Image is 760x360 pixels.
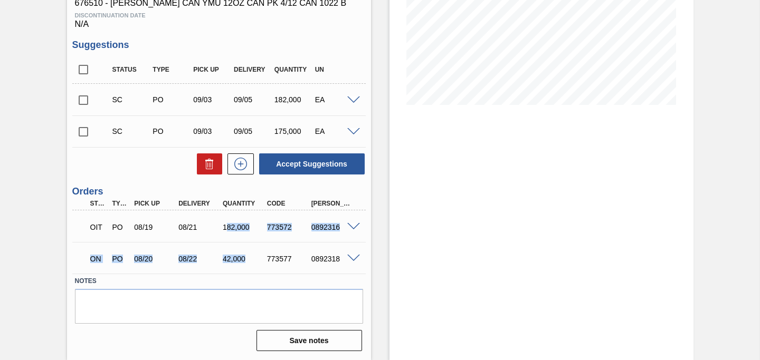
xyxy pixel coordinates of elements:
[231,127,275,135] div: 09/05/2025
[72,8,366,29] div: N/A
[109,223,131,231] div: Purchase order
[110,66,154,73] div: Status
[220,223,268,231] div: 182,000
[272,127,316,135] div: 175,000
[90,223,107,231] p: OIT
[88,200,109,207] div: Step
[192,153,222,174] div: Delete Suggestions
[312,66,356,73] div: UN
[88,216,109,239] div: Order in transit
[109,255,131,263] div: Purchase order
[110,95,154,104] div: Suggestion Created
[272,95,316,104] div: 182,000
[254,152,366,176] div: Accept Suggestions
[88,247,109,270] div: Negotiating Order
[222,153,254,174] div: New suggestion
[309,255,357,263] div: 0892318
[312,127,356,135] div: EA
[309,200,357,207] div: [PERSON_NAME]. ID
[264,255,312,263] div: 773577
[131,200,179,207] div: Pick up
[191,127,234,135] div: 09/03/2025
[191,95,234,104] div: 09/03/2025
[231,95,275,104] div: 09/05/2025
[75,12,363,18] span: Discontinuation Date
[109,200,131,207] div: Type
[72,186,366,197] h3: Orders
[191,66,234,73] div: Pick up
[90,255,107,263] p: ON
[150,127,194,135] div: Purchase order
[150,66,194,73] div: Type
[220,255,268,263] div: 42,000
[72,40,366,51] h3: Suggestions
[264,223,312,231] div: 773572
[176,200,224,207] div: Delivery
[110,127,154,135] div: Suggestion Created
[176,255,224,263] div: 08/22/2025
[231,66,275,73] div: Delivery
[150,95,194,104] div: Purchase order
[220,200,268,207] div: Quantity
[259,153,365,174] button: Accept Suggestions
[131,223,179,231] div: 08/19/2025
[131,255,179,263] div: 08/20/2025
[309,223,357,231] div: 0892316
[264,200,312,207] div: Code
[75,274,363,289] label: Notes
[272,66,316,73] div: Quantity
[256,330,362,351] button: Save notes
[176,223,224,231] div: 08/21/2025
[312,95,356,104] div: EA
